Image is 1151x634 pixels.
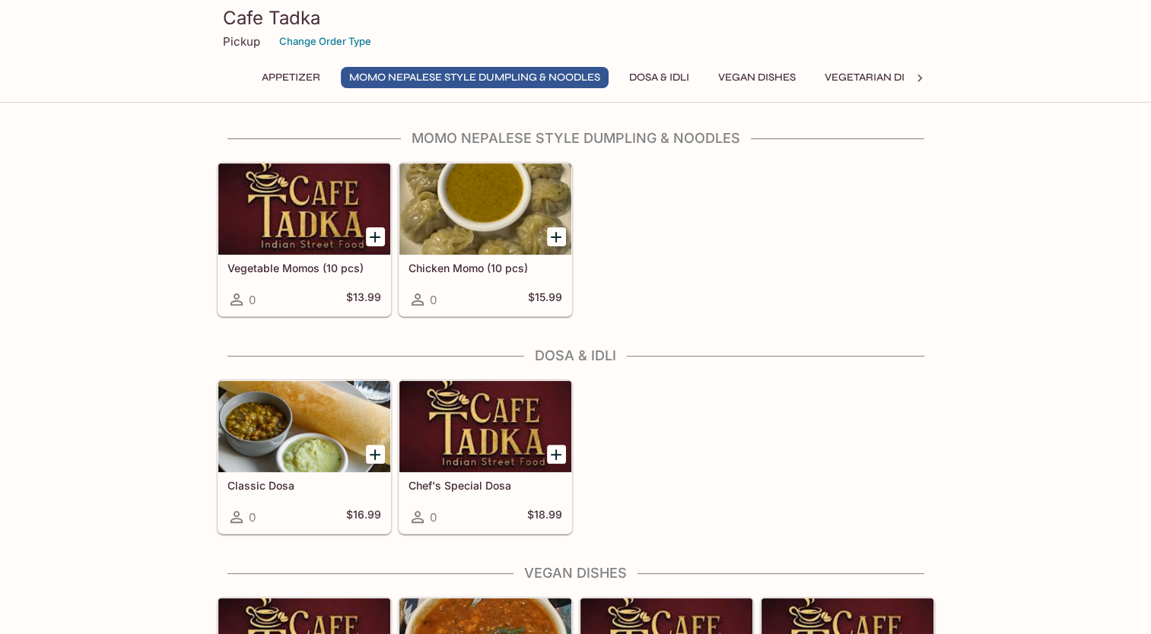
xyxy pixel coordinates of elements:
[218,163,390,255] div: Vegetable Momos (10 pcs)
[528,290,562,309] h5: $15.99
[217,565,935,582] h4: Vegan Dishes
[223,34,260,49] p: Pickup
[621,67,698,88] button: Dosa & Idli
[430,293,437,307] span: 0
[346,290,381,309] h5: $13.99
[399,381,571,472] div: Chef's Special Dosa
[249,510,256,525] span: 0
[346,508,381,526] h5: $16.99
[527,508,562,526] h5: $18.99
[399,163,571,255] div: Chicken Momo (10 pcs)
[253,67,329,88] button: Appetizer
[341,67,609,88] button: Momo Nepalese Style Dumpling & Noodles
[218,381,390,472] div: Classic Dosa
[399,380,572,534] a: Chef's Special Dosa0$18.99
[272,30,378,53] button: Change Order Type
[223,6,929,30] h3: Cafe Tadka
[399,163,572,316] a: Chicken Momo (10 pcs)0$15.99
[227,262,381,274] h5: Vegetable Momos (10 pcs)
[217,130,935,147] h4: Momo Nepalese Style Dumpling & Noodles
[409,479,562,492] h5: Chef's Special Dosa
[218,380,391,534] a: Classic Dosa0$16.99
[710,67,804,88] button: Vegan Dishes
[366,227,385,246] button: Add Vegetable Momos (10 pcs)
[366,445,385,464] button: Add Classic Dosa
[217,347,935,364] h4: Dosa & Idli
[816,67,940,88] button: Vegetarian Dishes
[430,510,437,525] span: 0
[547,445,566,464] button: Add Chef's Special Dosa
[547,227,566,246] button: Add Chicken Momo (10 pcs)
[218,163,391,316] a: Vegetable Momos (10 pcs)0$13.99
[249,293,256,307] span: 0
[409,262,562,274] h5: Chicken Momo (10 pcs)
[227,479,381,492] h5: Classic Dosa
